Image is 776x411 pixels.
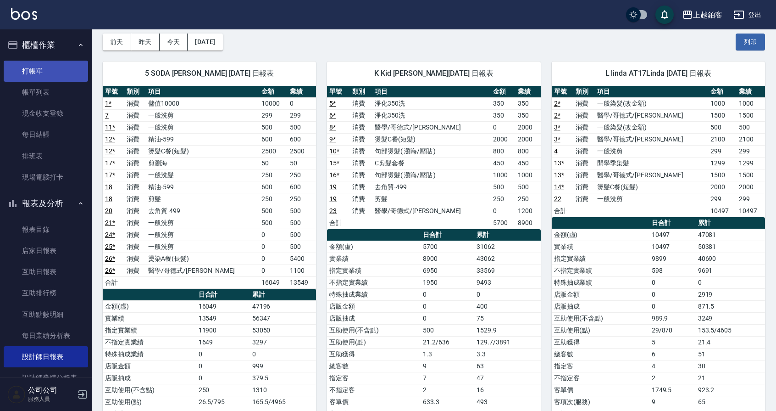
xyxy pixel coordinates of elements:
[474,229,541,241] th: 累計
[649,276,696,288] td: 0
[288,157,316,169] td: 50
[552,205,573,217] td: 合計
[649,288,696,300] td: 0
[288,97,316,109] td: 0
[474,360,541,372] td: 63
[491,121,515,133] td: 0
[327,241,421,253] td: 金額(虛)
[708,97,737,109] td: 1000
[146,121,259,133] td: 一般洗剪
[696,288,765,300] td: 2919
[124,181,146,193] td: 消費
[515,109,540,121] td: 350
[554,195,561,203] a: 22
[259,133,288,145] td: 600
[124,97,146,109] td: 消費
[649,217,696,229] th: 日合計
[421,253,474,265] td: 8900
[103,360,196,372] td: 店販金額
[372,193,491,205] td: 剪髮
[649,336,696,348] td: 5
[4,33,88,57] button: 櫃檯作業
[329,207,337,214] a: 23
[327,336,421,348] td: 互助使用(點)
[259,217,288,229] td: 500
[146,157,259,169] td: 剪瀏海
[196,360,250,372] td: 0
[491,109,515,121] td: 350
[595,97,708,109] td: 一般染髮(改金額)
[329,183,337,191] a: 19
[327,324,421,336] td: 互助使用(不含點)
[708,157,737,169] td: 1299
[146,229,259,241] td: 一般洗剪
[696,276,765,288] td: 0
[146,109,259,121] td: 一般洗剪
[288,86,316,98] th: 業績
[124,265,146,276] td: 消費
[708,169,737,181] td: 1500
[515,169,540,181] td: 1000
[146,169,259,181] td: 一般洗髮
[515,217,540,229] td: 8900
[421,276,474,288] td: 1950
[515,145,540,157] td: 800
[595,86,708,98] th: 項目
[573,86,595,98] th: 類別
[515,205,540,217] td: 1200
[146,241,259,253] td: 一般洗剪
[259,157,288,169] td: 50
[146,145,259,157] td: 燙髮C餐(短髮)
[491,217,515,229] td: 5700
[595,157,708,169] td: 開學季染髮
[350,193,372,205] td: 消費
[421,288,474,300] td: 0
[327,300,421,312] td: 店販金額
[4,61,88,82] a: 打帳單
[103,300,196,312] td: 金額(虛)
[259,205,288,217] td: 500
[491,169,515,181] td: 1000
[474,312,541,324] td: 75
[474,265,541,276] td: 33569
[552,86,765,217] table: a dense table
[552,348,649,360] td: 總客數
[288,265,316,276] td: 1100
[372,97,491,109] td: 淨化350洗
[4,261,88,282] a: 互助日報表
[649,348,696,360] td: 6
[288,193,316,205] td: 250
[124,253,146,265] td: 消費
[250,300,316,312] td: 47196
[124,109,146,121] td: 消費
[4,191,88,215] button: 報表及分析
[491,181,515,193] td: 500
[595,169,708,181] td: 醫學/哥德式/[PERSON_NAME]
[4,325,88,346] a: 每日業績分析表
[4,124,88,145] a: 每日結帳
[573,145,595,157] td: 消費
[737,157,765,169] td: 1299
[124,121,146,133] td: 消費
[146,133,259,145] td: 精油-599
[696,300,765,312] td: 871.5
[474,253,541,265] td: 43062
[372,109,491,121] td: 淨化350洗
[708,133,737,145] td: 2100
[649,324,696,336] td: 29/870
[327,86,349,98] th: 單號
[372,181,491,193] td: 去角質-499
[196,336,250,348] td: 1649
[515,193,540,205] td: 250
[196,289,250,301] th: 日合計
[124,229,146,241] td: 消費
[259,253,288,265] td: 0
[288,133,316,145] td: 600
[737,145,765,157] td: 299
[595,181,708,193] td: 燙髮C餐(短髮)
[552,360,649,372] td: 指定客
[552,86,573,98] th: 單號
[655,6,674,24] button: save
[708,109,737,121] td: 1500
[552,288,649,300] td: 店販金額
